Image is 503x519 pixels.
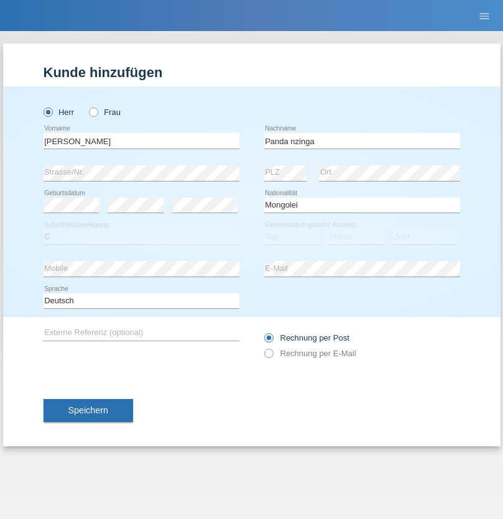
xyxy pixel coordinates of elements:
[264,349,356,358] label: Rechnung per E-Mail
[89,108,121,117] label: Frau
[478,10,491,22] i: menu
[264,349,272,364] input: Rechnung per E-Mail
[472,12,497,19] a: menu
[264,333,272,349] input: Rechnung per Post
[44,65,460,80] h1: Kunde hinzufügen
[44,399,133,423] button: Speichern
[44,108,75,117] label: Herr
[44,108,52,116] input: Herr
[264,333,349,342] label: Rechnung per Post
[89,108,97,116] input: Frau
[68,405,108,415] span: Speichern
